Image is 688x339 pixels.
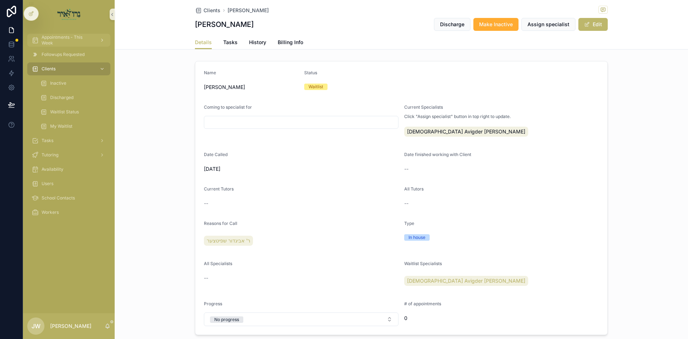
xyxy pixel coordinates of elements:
[404,276,528,286] a: [DEMOGRAPHIC_DATA] Avigder [PERSON_NAME]
[434,18,470,31] button: Discharge
[42,66,56,72] span: Clients
[204,301,222,306] span: Progress
[521,18,575,31] button: Assign specialist
[42,166,63,172] span: Availability
[42,152,58,158] span: Tutoring
[27,163,110,176] a: Availability
[404,152,471,157] span: Date finished working with Client
[195,7,220,14] a: Clients
[50,123,72,129] span: My Waitlist
[195,36,212,50] a: Details
[27,48,110,61] a: Followups Requested
[204,186,234,192] span: Current Tutors
[204,165,398,173] span: [DATE]
[527,21,569,28] span: Assign specialist
[479,21,513,28] span: Make Inactive
[214,316,239,323] div: No progress
[42,195,75,201] span: School Contacts
[50,109,79,115] span: Waitlist Status
[36,120,110,133] a: My Waitlist
[204,152,228,157] span: Date Called
[204,104,252,110] span: Coming to specialist for
[404,301,441,306] span: # of appointments
[195,39,212,46] span: Details
[204,236,253,246] a: ר' אביגדור שפיטצער
[404,200,408,207] span: --
[27,62,110,75] a: Clients
[204,261,232,266] span: All Specialists
[278,39,303,46] span: Billing Info
[404,165,408,173] span: --
[249,39,266,46] span: History
[27,177,110,190] a: Users
[50,80,66,86] span: Inactive
[36,105,110,118] a: Waitlist Status
[404,114,511,119] span: Click "Assign specialist" button in top right to update.
[407,128,525,135] span: [DEMOGRAPHIC_DATA] Avigder [PERSON_NAME]
[207,237,250,244] span: ר' אביגדור שפיטצער
[407,277,525,284] span: [DEMOGRAPHIC_DATA] Avigder [PERSON_NAME]
[42,209,59,215] span: Workers
[195,19,254,29] h1: [PERSON_NAME]
[27,192,110,204] a: School Contacts
[204,200,208,207] span: --
[42,34,94,46] span: Appointments - This Week
[404,315,499,322] span: 0
[223,36,238,50] a: Tasks
[304,70,317,75] span: Status
[204,70,216,75] span: Name
[32,322,40,330] span: JW
[404,221,414,226] span: Type
[204,84,298,91] span: [PERSON_NAME]
[27,149,110,161] a: Tutoring
[27,34,110,47] a: Appointments - This Week
[204,274,208,282] span: --
[228,7,269,14] a: [PERSON_NAME]
[473,18,519,31] button: Make Inactive
[42,181,53,187] span: Users
[223,39,238,46] span: Tasks
[404,104,443,110] span: Current Specialists
[578,18,608,31] button: Edit
[309,84,323,90] div: Waitlist
[408,234,425,241] div: In house
[42,52,85,57] span: Followups Requested
[50,322,91,330] p: [PERSON_NAME]
[42,138,53,143] span: Tasks
[204,221,237,226] span: Reasons for Call
[278,36,303,50] a: Billing Info
[204,7,220,14] span: Clients
[36,77,110,90] a: Inactive
[404,261,442,266] span: Waitlist Specialists
[27,206,110,219] a: Workers
[404,186,424,192] span: All Tutors
[27,134,110,147] a: Tasks
[23,29,115,228] div: scrollable content
[249,36,266,50] a: History
[57,9,81,20] img: App logo
[36,91,110,104] a: Discharged
[50,95,73,100] span: Discharged
[440,21,464,28] span: Discharge
[204,312,398,326] button: Select Button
